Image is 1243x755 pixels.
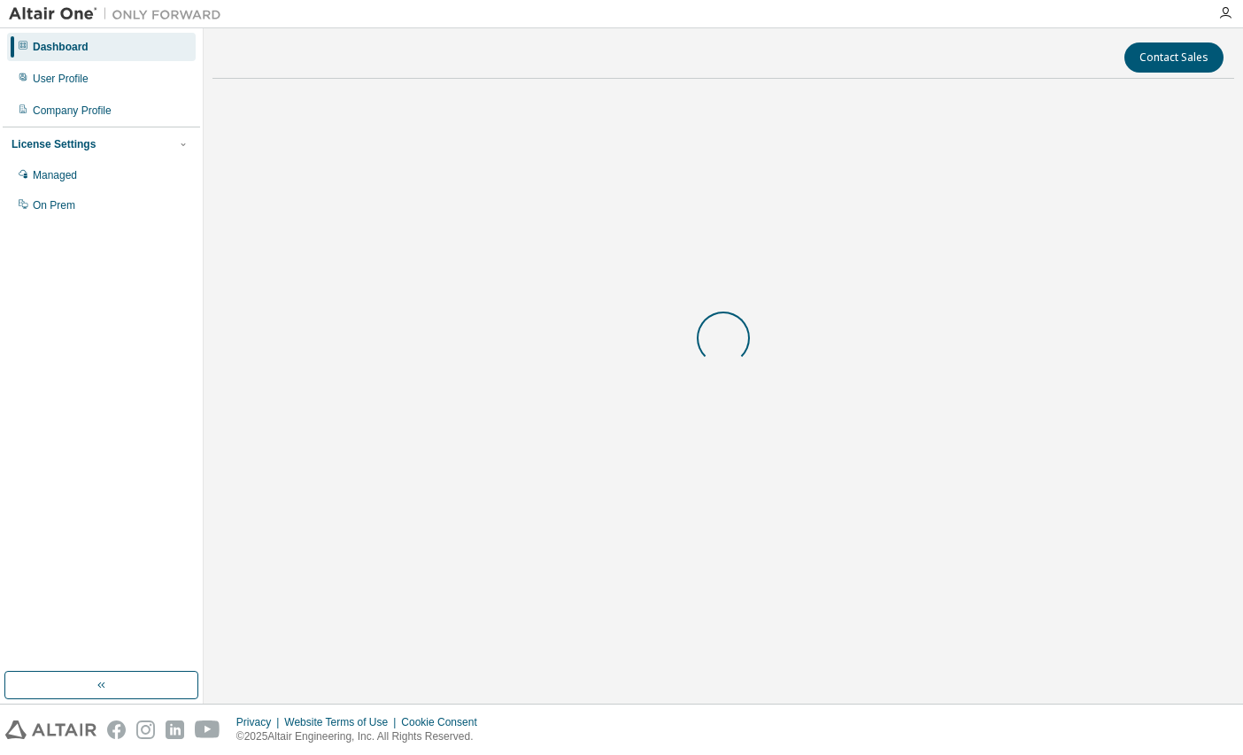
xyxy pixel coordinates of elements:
[9,5,230,23] img: Altair One
[236,729,488,744] p: © 2025 Altair Engineering, Inc. All Rights Reserved.
[33,168,77,182] div: Managed
[33,104,112,118] div: Company Profile
[33,72,89,86] div: User Profile
[33,198,75,212] div: On Prem
[166,720,184,739] img: linkedin.svg
[195,720,220,739] img: youtube.svg
[33,40,89,54] div: Dashboard
[284,715,401,729] div: Website Terms of Use
[12,137,96,151] div: License Settings
[136,720,155,739] img: instagram.svg
[1124,42,1224,73] button: Contact Sales
[107,720,126,739] img: facebook.svg
[401,715,487,729] div: Cookie Consent
[236,715,284,729] div: Privacy
[5,720,97,739] img: altair_logo.svg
